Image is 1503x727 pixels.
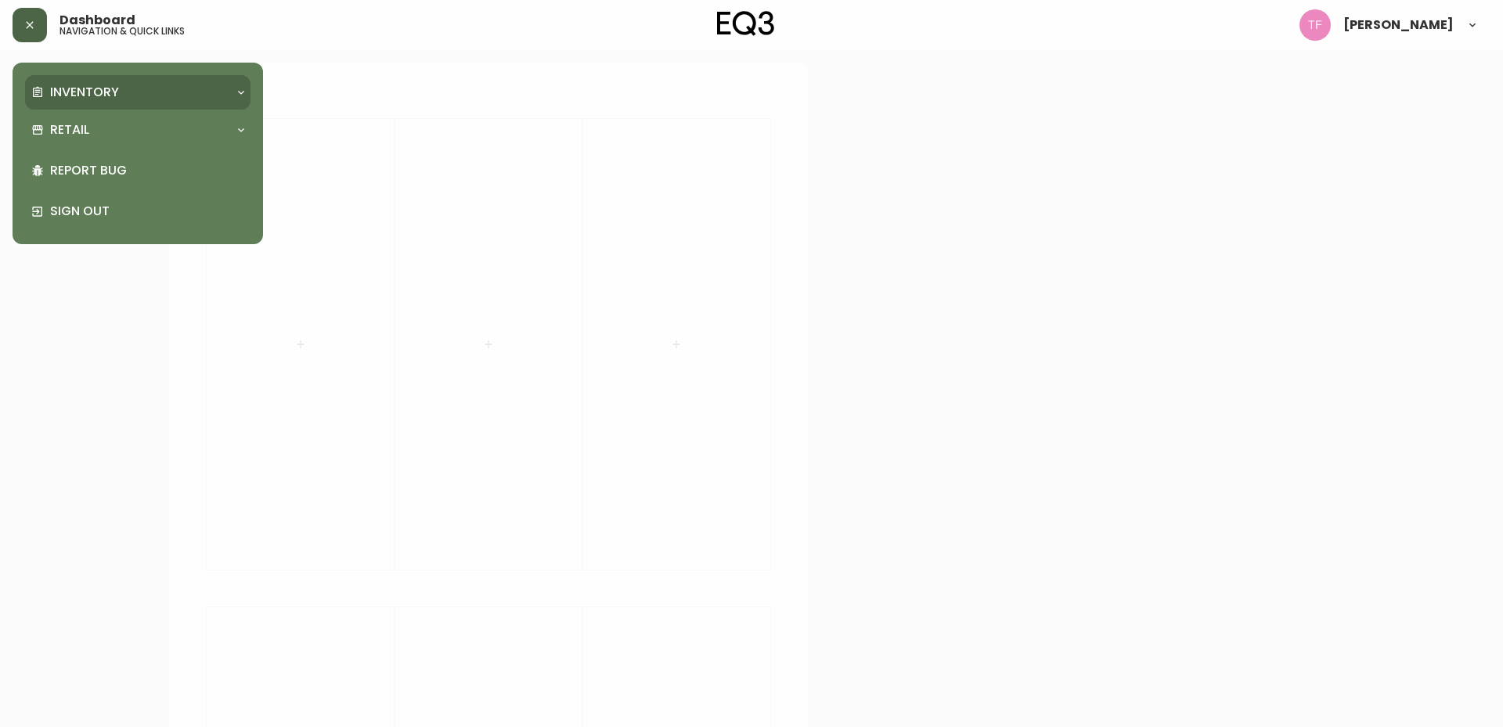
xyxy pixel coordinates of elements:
[59,14,135,27] span: Dashboard
[1299,9,1331,41] img: 509424b058aae2bad57fee408324c33f
[50,84,119,101] p: Inventory
[50,121,89,139] p: Retail
[25,75,250,110] div: Inventory
[25,113,250,147] div: Retail
[1343,19,1454,31] span: [PERSON_NAME]
[50,203,244,220] p: Sign Out
[25,191,250,232] div: Sign Out
[59,27,185,36] h5: navigation & quick links
[50,162,244,179] p: Report Bug
[25,150,250,191] div: Report Bug
[717,11,775,36] img: logo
